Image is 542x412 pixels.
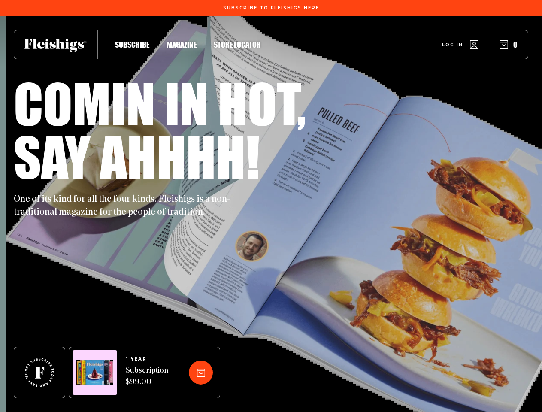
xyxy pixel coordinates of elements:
span: Subscribe To Fleishigs Here [223,6,319,11]
span: Subscribe [115,40,149,49]
span: Log in [442,42,463,48]
span: Magazine [167,40,197,49]
span: Store locator [214,40,261,49]
h1: Comin in hot, [14,76,306,130]
img: Magazines image [76,360,113,386]
span: 1 YEAR [126,357,168,362]
a: 1 YEARSubscription $99.00 [126,357,168,388]
p: One of its kind for all the four kinds. Fleishigs is a non-traditional magazine for the people of... [14,193,237,219]
a: Subscribe [115,39,149,50]
button: 0 [500,40,518,49]
a: Store locator [214,39,261,50]
a: Log in [442,40,478,49]
a: Subscribe To Fleishigs Here [221,6,321,10]
h1: Say ahhhh! [14,130,260,183]
a: Magazine [167,39,197,50]
span: Subscription $99.00 [126,365,168,388]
